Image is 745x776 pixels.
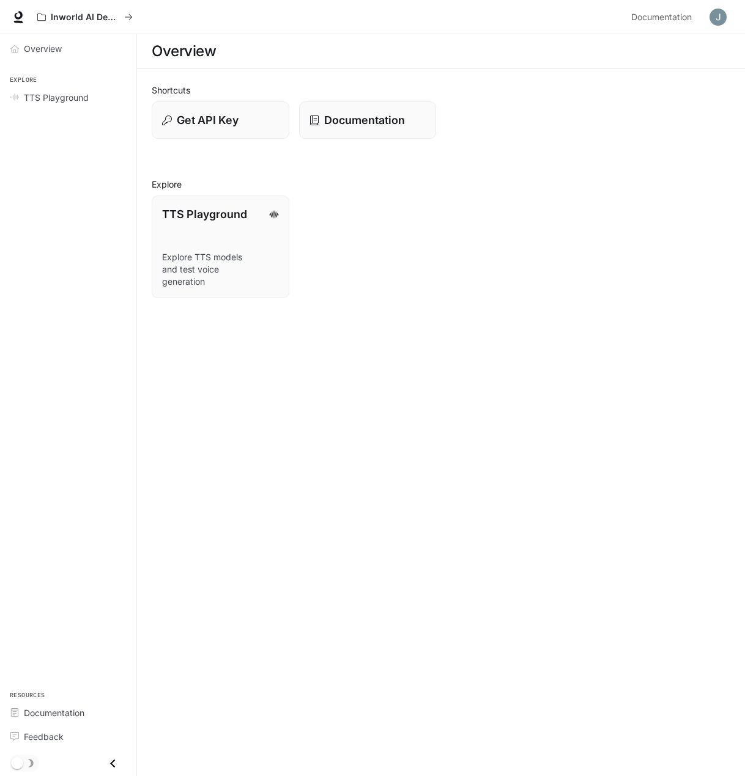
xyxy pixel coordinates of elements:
[99,751,127,776] button: Close drawer
[152,178,730,191] h2: Explore
[162,251,279,288] p: Explore TTS models and test voice generation
[152,101,289,139] button: Get API Key
[710,9,727,26] img: User avatar
[51,12,119,23] p: Inworld AI Demos
[32,5,138,29] button: All workspaces
[24,730,64,743] span: Feedback
[626,5,701,29] a: Documentation
[5,702,132,723] a: Documentation
[152,39,216,64] h1: Overview
[152,84,730,97] h2: Shortcuts
[5,726,132,747] a: Feedback
[177,112,239,128] p: Get API Key
[152,196,289,298] a: TTS PlaygroundExplore TTS models and test voice generation
[631,10,692,25] span: Documentation
[324,112,405,128] p: Documentation
[5,87,132,108] a: TTS Playground
[11,756,23,769] span: Dark mode toggle
[162,206,247,222] p: TTS Playground
[24,42,62,55] span: Overview
[24,91,89,104] span: TTS Playground
[24,706,84,719] span: Documentation
[299,101,437,139] a: Documentation
[706,5,730,29] button: User avatar
[5,38,132,59] a: Overview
